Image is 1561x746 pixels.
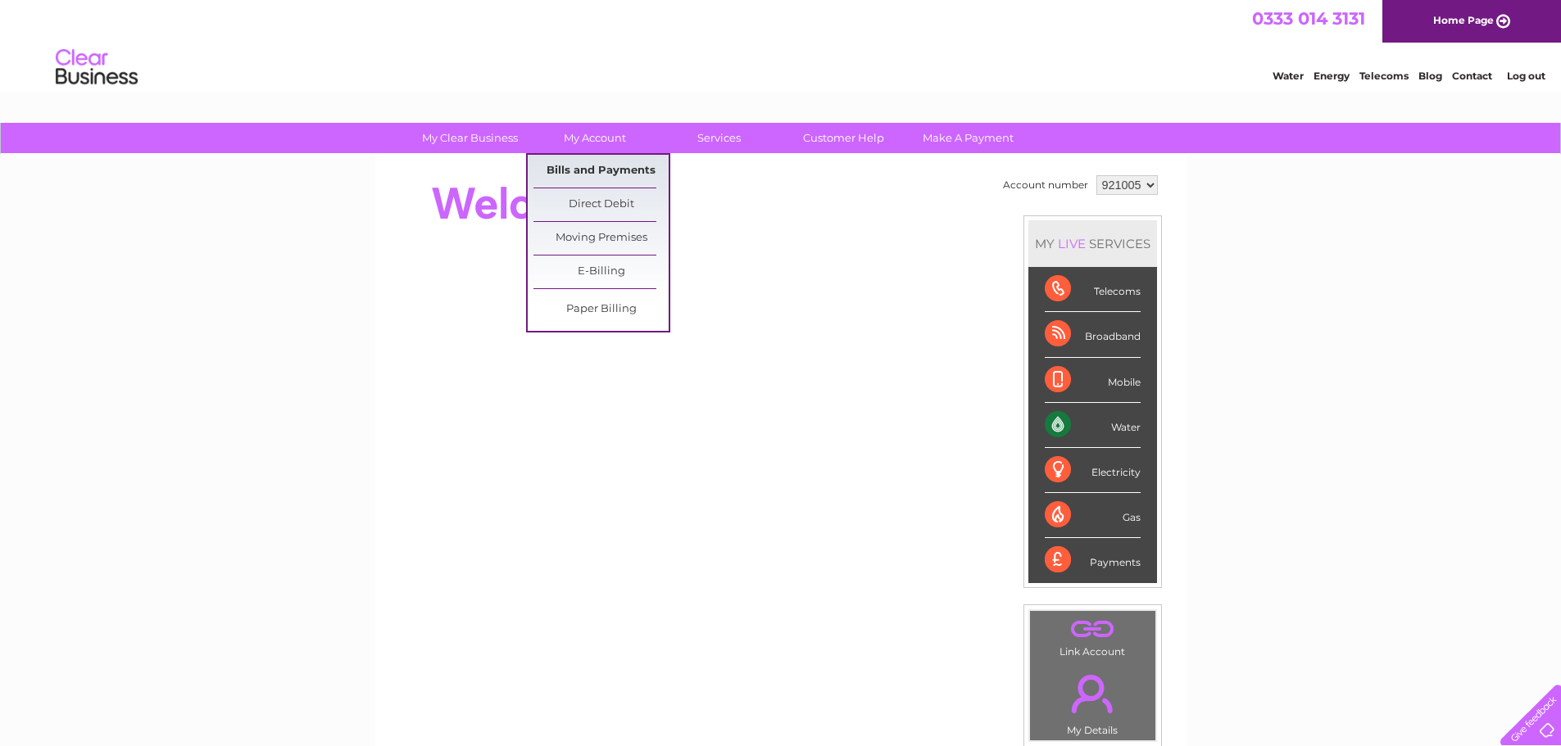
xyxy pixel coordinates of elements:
[1252,8,1365,29] a: 0333 014 3131
[1273,70,1304,82] a: Water
[533,155,669,188] a: Bills and Payments
[1418,70,1442,82] a: Blog
[1028,220,1157,267] div: MY SERVICES
[1452,70,1492,82] a: Contact
[533,293,669,326] a: Paper Billing
[901,123,1036,153] a: Make A Payment
[1034,665,1151,722] a: .
[533,188,669,221] a: Direct Debit
[1034,615,1151,644] a: .
[1045,267,1141,312] div: Telecoms
[1045,403,1141,448] div: Water
[651,123,787,153] a: Services
[402,123,538,153] a: My Clear Business
[1045,493,1141,538] div: Gas
[1045,358,1141,403] div: Mobile
[533,255,669,288] a: E-Billing
[394,9,1168,79] div: Clear Business is a trading name of Verastar Limited (registered in [GEOGRAPHIC_DATA] No. 3667643...
[1507,70,1545,82] a: Log out
[1029,661,1156,741] td: My Details
[1314,70,1350,82] a: Energy
[1029,610,1156,662] td: Link Account
[776,123,911,153] a: Customer Help
[1045,312,1141,357] div: Broadband
[999,171,1092,199] td: Account number
[55,43,138,93] img: logo.png
[1055,236,1089,251] div: LIVE
[527,123,662,153] a: My Account
[1045,448,1141,493] div: Electricity
[1045,538,1141,582] div: Payments
[533,222,669,255] a: Moving Premises
[1359,70,1409,82] a: Telecoms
